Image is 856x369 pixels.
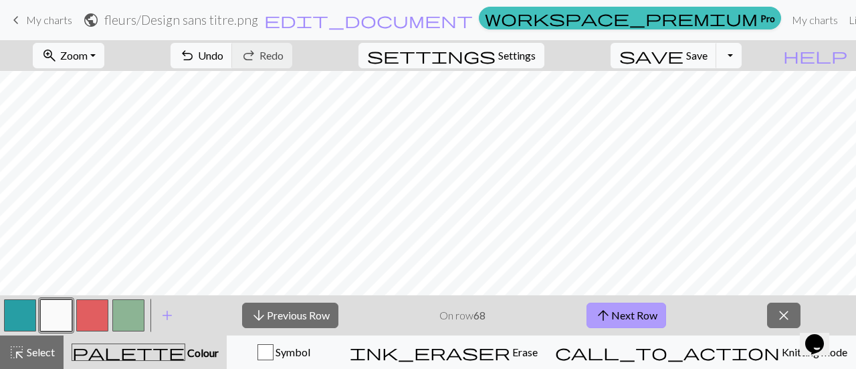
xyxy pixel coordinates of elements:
button: Knitting mode [546,336,856,369]
span: workspace_premium [485,9,758,27]
button: SettingsSettings [358,43,544,68]
button: Undo [171,43,233,68]
span: zoom_in [41,46,58,65]
span: Erase [510,346,538,358]
span: Knitting mode [780,346,847,358]
span: close [776,306,792,325]
button: Colour [64,336,227,369]
a: My charts [786,7,843,33]
button: Save [611,43,717,68]
span: call_to_action [555,343,780,362]
a: Pro [479,7,781,29]
span: Symbol [274,346,310,358]
span: My charts [26,13,72,26]
span: Settings [498,48,536,64]
span: Undo [198,49,223,62]
span: arrow_downward [251,306,267,325]
span: keyboard_arrow_left [8,11,24,29]
h2: fleurs / Design sans titre.png [104,12,258,27]
span: ink_eraser [350,343,510,362]
button: Next Row [586,303,666,328]
span: highlight_alt [9,343,25,362]
p: On row [439,307,486,323]
i: Settings [367,48,496,64]
span: palette [72,343,185,362]
a: My charts [8,9,72,31]
button: Erase [341,336,546,369]
span: add [159,306,175,325]
span: help [783,46,847,65]
span: settings [367,46,496,65]
span: Save [686,49,708,62]
button: Previous Row [242,303,338,328]
span: edit_document [264,11,473,29]
span: arrow_upward [595,306,611,325]
span: save [619,46,683,65]
span: Colour [185,346,219,359]
span: public [83,11,99,29]
button: Zoom [33,43,104,68]
iframe: chat widget [800,315,843,356]
span: undo [179,46,195,65]
span: Select [25,346,55,358]
span: Zoom [60,49,88,62]
strong: 68 [473,309,486,321]
button: Symbol [227,336,341,369]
